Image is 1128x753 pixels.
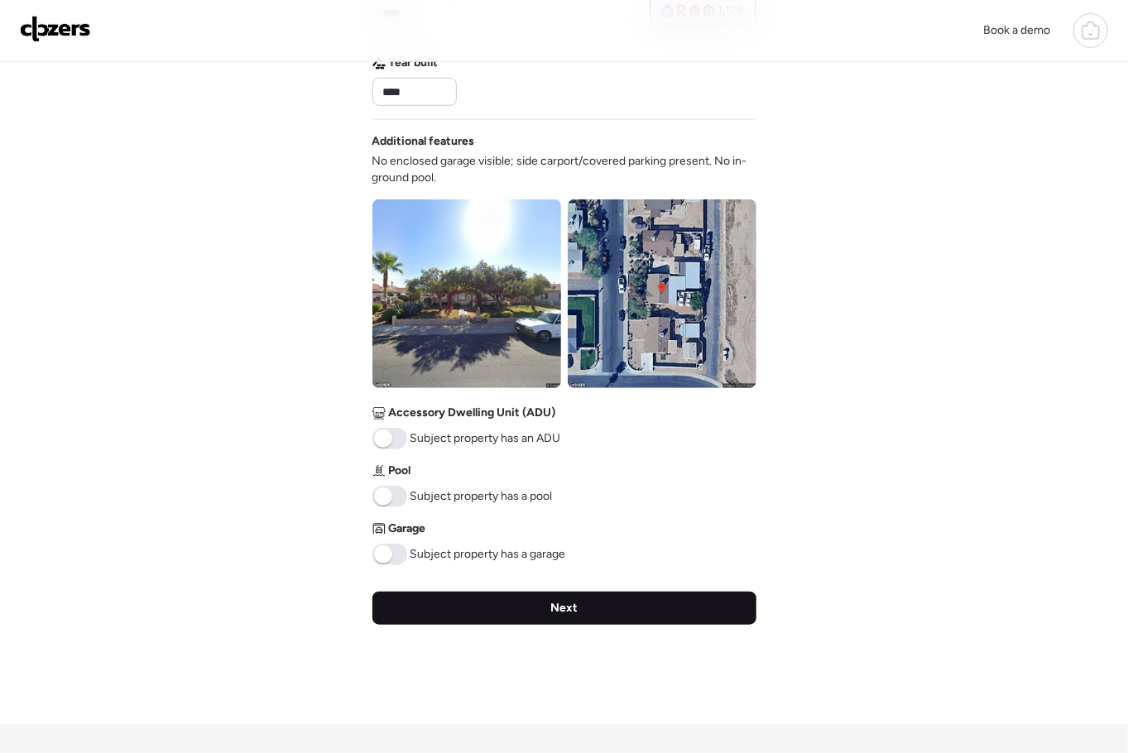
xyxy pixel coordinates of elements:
img: Logo [20,16,91,42]
span: No enclosed garage visible; side carport/covered parking present. No in-ground pool. [372,153,756,186]
span: Pool [389,463,411,479]
span: Subject property has an ADU [410,430,561,447]
span: Year built [389,55,439,71]
span: Garage [389,520,426,537]
span: Subject property has a garage [410,546,566,563]
span: Additional features [372,133,475,150]
span: Next [550,600,578,616]
span: Book a demo [983,23,1050,37]
span: Accessory Dwelling Unit (ADU) [389,405,556,421]
span: Subject property has a pool [410,488,553,505]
